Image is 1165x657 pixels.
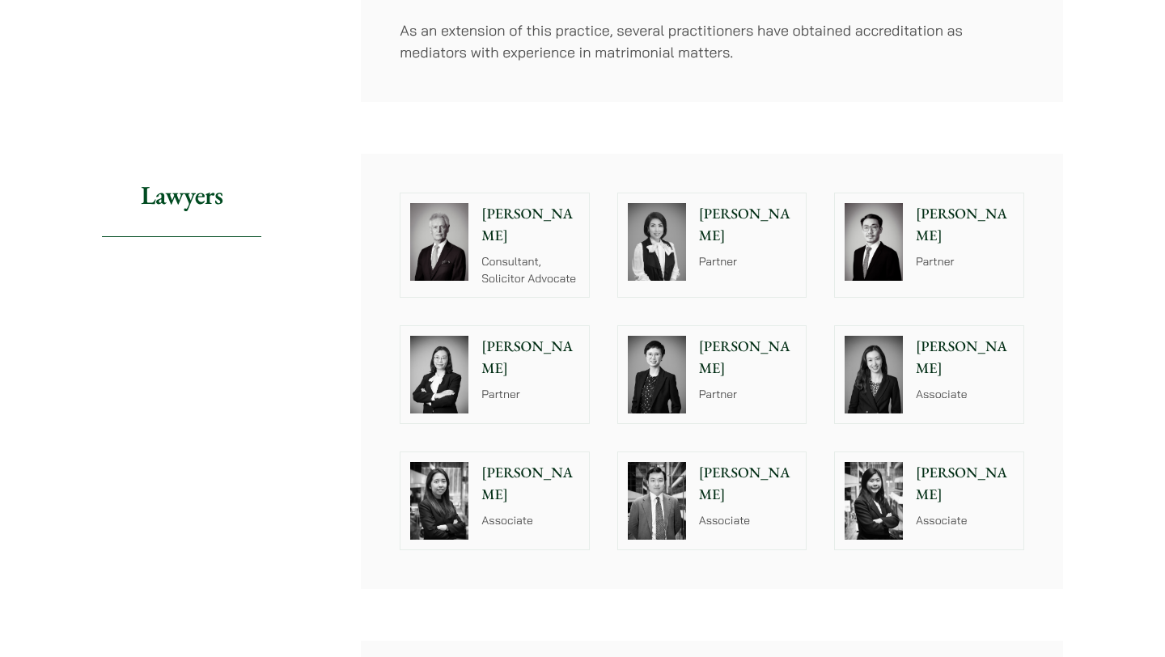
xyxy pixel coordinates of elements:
p: Associate [481,512,579,529]
p: [PERSON_NAME] [699,203,797,247]
p: Partner [481,386,579,403]
a: [PERSON_NAME] Associate [834,325,1024,424]
p: Partner [699,386,797,403]
a: [PERSON_NAME] Consultant, Solicitor Advocate [400,193,590,298]
p: Associate [699,512,797,529]
p: [PERSON_NAME] [916,203,1014,247]
p: [PERSON_NAME] [916,462,1014,506]
a: [PERSON_NAME] Associate [834,451,1024,550]
a: [PERSON_NAME] Partner [617,325,807,424]
p: [PERSON_NAME] [699,336,797,379]
p: [PERSON_NAME] [916,336,1014,379]
a: [PERSON_NAME] Associate [617,451,807,550]
p: [PERSON_NAME] [481,462,579,506]
p: [PERSON_NAME] [481,336,579,379]
p: As an extension of this practice, several practitioners have obtained accreditation as mediators ... [400,19,1024,63]
h2: Lawyers [102,154,261,237]
a: [PERSON_NAME] Partner [400,325,590,424]
a: [PERSON_NAME] Associate [400,451,590,550]
a: [PERSON_NAME] Partner [834,193,1024,298]
p: Partner [699,253,797,270]
p: Consultant, Solicitor Advocate [481,253,579,287]
p: Associate [916,386,1014,403]
p: Partner [916,253,1014,270]
a: [PERSON_NAME] Partner [617,193,807,298]
p: [PERSON_NAME] [481,203,579,247]
p: Associate [916,512,1014,529]
p: [PERSON_NAME] [699,462,797,506]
